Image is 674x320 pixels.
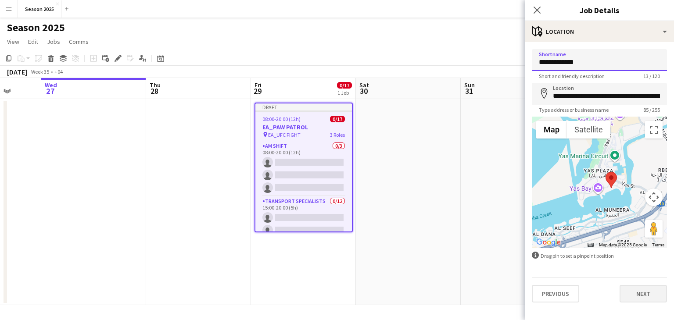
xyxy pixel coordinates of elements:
div: Drag pin to set a pinpoint position [532,252,667,260]
span: 13 / 120 [636,73,667,79]
span: Type address or business name [532,107,616,113]
h1: Season 2025 [7,21,65,34]
span: Sat [359,81,369,89]
span: Short and friendly description [532,73,612,79]
a: Jobs [43,36,64,47]
span: Comms [69,38,89,46]
button: Show street map [536,121,567,139]
span: Jobs [47,38,60,46]
button: Keyboard shortcuts [588,242,594,248]
button: Drag Pegman onto the map to open Street View [645,220,663,238]
span: 29 [253,86,262,96]
div: Draft [255,103,352,110]
span: 28 [148,86,161,96]
span: View [7,38,19,46]
app-card-role: AM SHIFT0/308:00-20:00 (12h) [255,141,352,196]
a: Edit [25,36,42,47]
span: Wed [45,81,57,89]
span: Sun [464,81,475,89]
img: Google [534,237,563,248]
span: Map data ©2025 Google [599,242,647,247]
h3: Job Details [525,4,674,16]
span: 30 [358,86,369,96]
div: +04 [54,68,63,75]
span: 85 / 255 [636,107,667,113]
a: View [4,36,23,47]
span: Thu [150,81,161,89]
button: Next [620,285,667,302]
button: Toggle fullscreen view [645,121,663,139]
button: Season 2025 [18,0,61,18]
span: Week 35 [29,68,51,75]
span: 0/17 [330,116,345,122]
app-job-card: Draft08:00-20:00 (12h)0/17EA_PAW PATROL EA_UFC FIGHT3 RolesAM SHIFT0/308:00-20:00 (12h) Transport... [255,103,353,232]
span: 0/17 [337,82,352,89]
h3: EA_PAW PATROL [255,123,352,131]
span: 27 [43,86,57,96]
button: Previous [532,285,579,302]
div: 1 Job [337,89,351,96]
button: Show satellite imagery [567,121,610,139]
a: Open this area in Google Maps (opens a new window) [534,237,563,248]
div: [DATE] [7,68,27,76]
a: Terms (opens in new tab) [652,242,664,247]
span: 08:00-20:00 (12h) [262,116,301,122]
span: EA_UFC FIGHT [268,132,301,138]
span: Edit [28,38,38,46]
span: 3 Roles [330,132,345,138]
span: Fri [255,81,262,89]
div: Location [525,21,674,42]
button: Map camera controls [645,188,663,206]
a: Comms [65,36,92,47]
span: 31 [463,86,475,96]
